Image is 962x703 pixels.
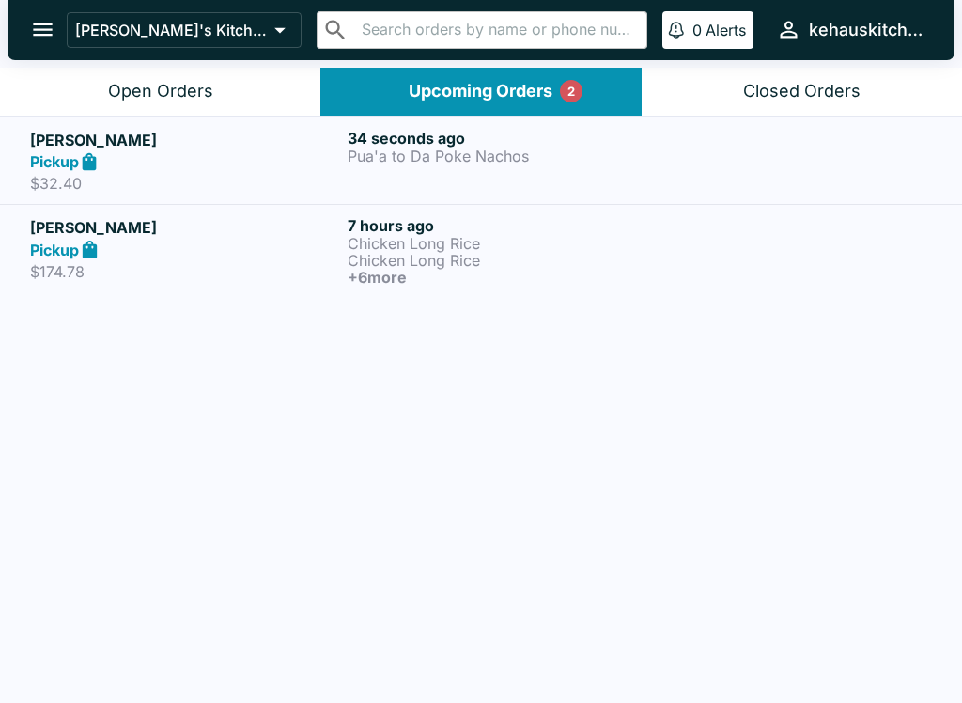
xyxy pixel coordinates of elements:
p: [PERSON_NAME]'s Kitchen [75,21,267,39]
h6: + 6 more [348,269,658,286]
div: Open Orders [108,81,213,102]
p: $174.78 [30,262,340,281]
p: $32.40 [30,174,340,193]
p: Chicken Long Rice [348,252,658,269]
div: Closed Orders [743,81,861,102]
button: kehauskitchen [768,9,932,50]
h5: [PERSON_NAME] [30,129,340,151]
h6: 34 seconds ago [348,129,658,148]
div: kehauskitchen [809,19,924,41]
h6: 7 hours ago [348,216,658,235]
button: open drawer [19,6,67,54]
strong: Pickup [30,241,79,259]
p: 2 [567,82,575,101]
p: 0 [692,21,702,39]
p: Pua'a to Da Poke Nachos [348,148,658,164]
input: Search orders by name or phone number [356,17,639,43]
button: [PERSON_NAME]'s Kitchen [67,12,302,48]
p: Alerts [706,21,746,39]
strong: Pickup [30,152,79,171]
p: Chicken Long Rice [348,235,658,252]
div: Upcoming Orders [409,81,552,102]
h5: [PERSON_NAME] [30,216,340,239]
